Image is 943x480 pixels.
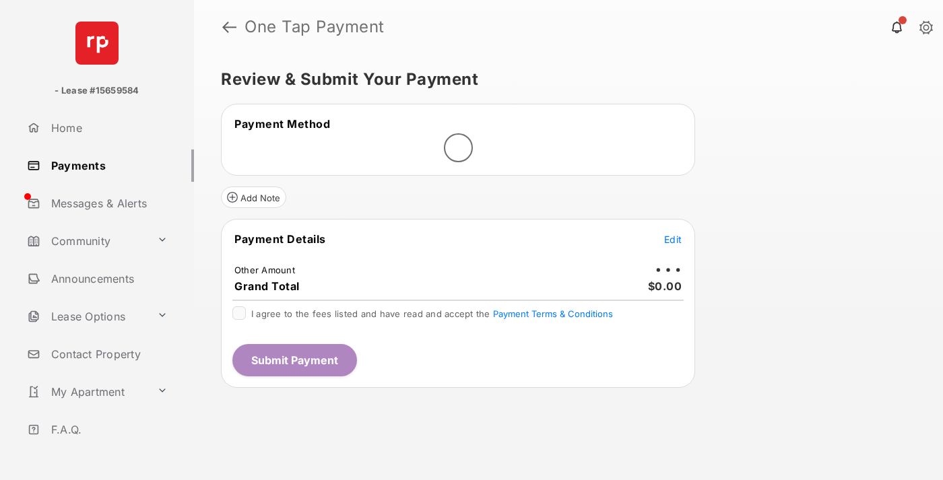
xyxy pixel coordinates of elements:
a: Payments [22,149,194,182]
a: Home [22,112,194,144]
button: Edit [664,232,682,246]
span: Payment Details [234,232,326,246]
a: F.A.Q. [22,413,194,446]
button: Submit Payment [232,344,357,376]
span: Payment Method [234,117,330,131]
a: Community [22,225,152,257]
span: $0.00 [648,279,682,293]
a: My Apartment [22,376,152,408]
td: Other Amount [234,264,296,276]
p: - Lease #15659584 [55,84,139,98]
h5: Review & Submit Your Payment [221,71,905,88]
span: Edit [664,234,682,245]
span: I agree to the fees listed and have read and accept the [251,308,613,319]
strong: One Tap Payment [245,19,385,35]
a: Announcements [22,263,194,295]
button: I agree to the fees listed and have read and accept the [493,308,613,319]
button: Add Note [221,186,286,208]
a: Lease Options [22,300,152,333]
a: Messages & Alerts [22,187,194,219]
a: Contact Property [22,338,194,370]
span: Grand Total [234,279,300,293]
img: svg+xml;base64,PHN2ZyB4bWxucz0iaHR0cDovL3d3dy53My5vcmcvMjAwMC9zdmciIHdpZHRoPSI2NCIgaGVpZ2h0PSI2NC... [75,22,119,65]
